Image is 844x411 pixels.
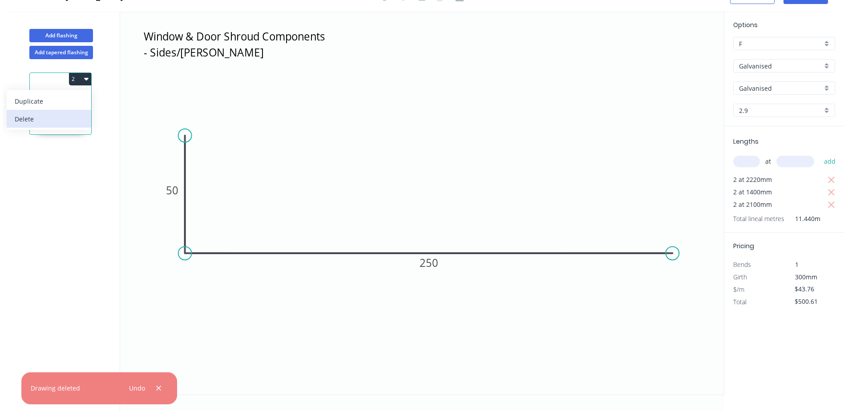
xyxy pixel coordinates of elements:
[69,73,91,85] button: 2
[795,273,817,281] span: 300mm
[733,186,772,198] span: 2 at 1400mm
[420,255,438,270] tspan: 250
[739,61,822,71] input: Material
[142,28,439,60] textarea: Window & Door Shroud Components - Sides/[PERSON_NAME]
[733,242,754,250] span: Pricing
[795,260,799,269] span: 1
[733,298,747,306] span: Total
[739,39,822,48] input: Price level
[733,213,784,225] span: Total lineal metres
[733,285,744,294] span: $/m
[29,29,93,42] button: Add flashing
[820,154,840,169] button: add
[733,260,751,269] span: Bends
[29,46,93,59] button: Add tapered flashing
[733,273,747,281] span: Girth
[739,106,822,115] input: Thickness
[15,113,83,125] div: Delete
[31,383,80,393] div: Drawing deleted
[765,155,771,168] span: at
[733,198,772,211] span: 2 at 2100mm
[733,137,759,146] span: Lengths
[784,213,820,225] span: 11.440m
[733,20,758,29] span: Options
[15,95,83,108] div: Duplicate
[739,84,822,93] input: Colour
[124,382,149,394] button: Undo
[733,173,772,186] span: 2 at 2220mm
[166,183,178,197] tspan: 50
